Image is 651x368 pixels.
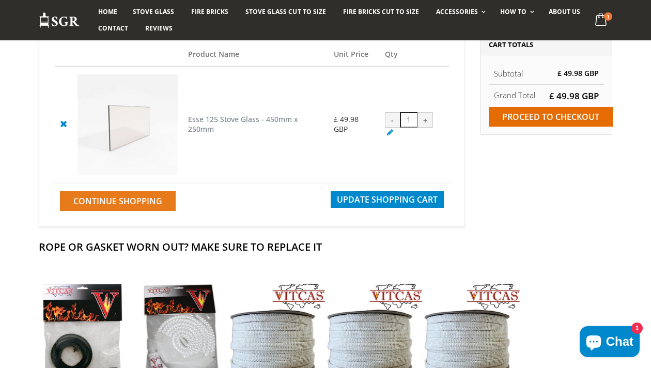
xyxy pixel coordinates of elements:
[98,7,117,16] span: Home
[78,74,178,175] img: Esse 125 Stove Glass - 450mm x 250mm
[39,240,612,254] h2: Rope Or Gasket Worn Out? Make Sure To Replace It
[492,4,539,20] a: How To
[549,90,599,102] span: £ 49.98 GBP
[334,114,359,133] span: £ 49.98 GBP
[541,4,588,20] a: About us
[183,4,236,20] a: Fire Bricks
[489,40,533,49] span: Cart Totals
[380,43,449,66] th: Qty
[385,112,400,128] div: -
[591,10,612,30] a: 1
[145,24,173,33] span: Reviews
[133,7,174,16] span: Stove Glass
[73,195,162,207] span: Continue Shopping
[549,7,580,16] span: About us
[337,194,438,205] span: Update Shopping Cart
[188,114,298,134] a: Esse 125 Stove Glass - 450mm x 250mm
[343,7,419,16] span: Fire Bricks Cut To Size
[331,191,444,208] button: Update Shopping Cart
[335,4,427,20] a: Fire Bricks Cut To Size
[604,12,612,21] span: 1
[557,68,599,78] span: £ 49.98 GBP
[577,326,643,360] inbox-online-store-chat: Shopify online store chat
[494,90,535,100] strong: Grand Total
[183,43,329,66] th: Product Name
[39,12,80,29] img: Stove Glass Replacement
[191,7,228,16] span: Fire Bricks
[90,20,136,37] a: Contact
[125,4,182,20] a: Stove Glass
[500,7,526,16] span: How To
[98,24,128,33] span: Contact
[329,43,380,66] th: Unit Price
[238,4,333,20] a: Stove Glass Cut To Size
[417,112,433,128] div: +
[494,68,523,79] span: Subtotal
[137,20,180,37] a: Reviews
[436,7,478,16] span: Accessories
[428,4,491,20] a: Accessories
[90,4,125,20] a: Home
[489,107,613,127] input: Proceed to checkout
[60,191,176,211] a: Continue Shopping
[245,7,326,16] span: Stove Glass Cut To Size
